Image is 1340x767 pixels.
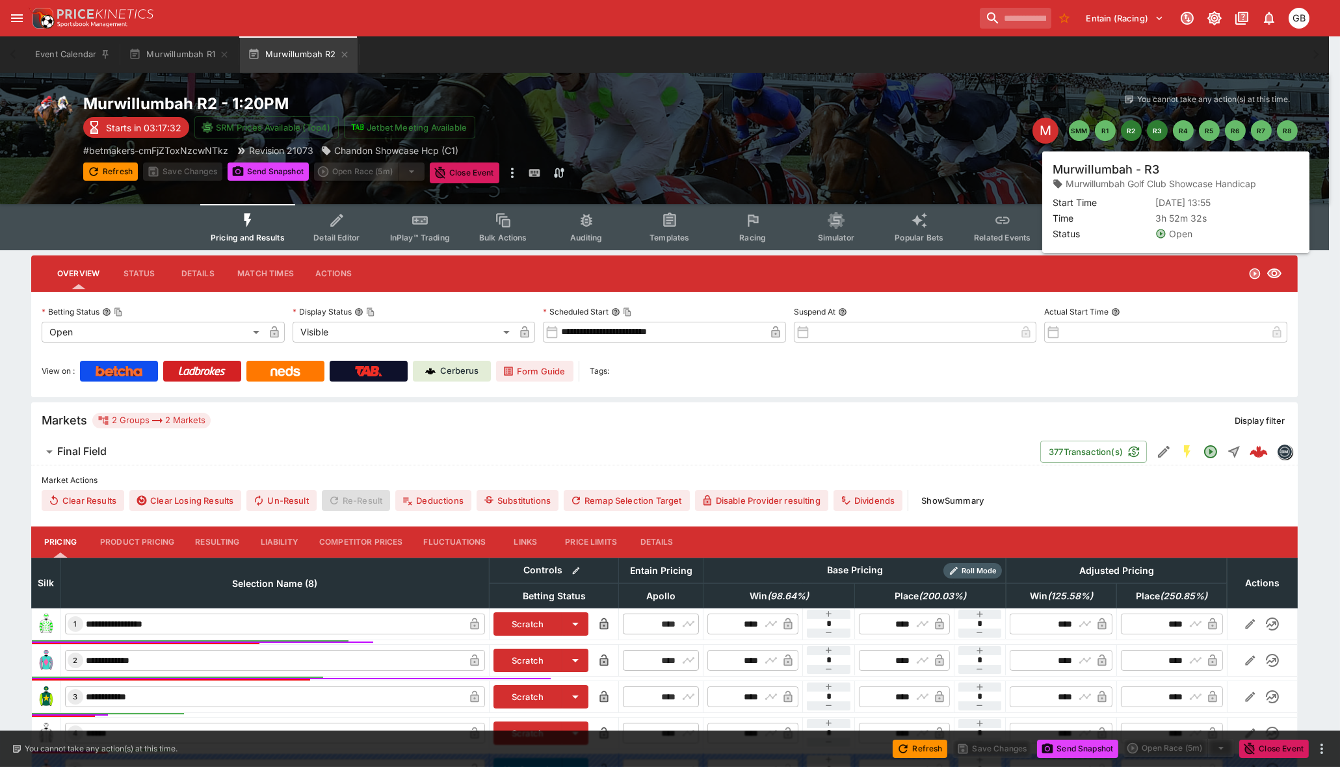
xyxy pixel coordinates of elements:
[1006,558,1227,583] th: Adjusted Pricing
[1107,163,1298,183] div: Start From
[334,144,458,157] p: Chandon Showcase Hcp (C1)
[168,258,227,289] button: Details
[590,361,609,382] label: Tags:
[322,490,390,511] span: Re-Result
[564,490,690,511] button: Remap Selection Target
[246,490,316,511] button: Un-Result
[1160,588,1207,604] em: ( 250.85 %)
[42,490,124,511] button: Clear Results
[767,588,809,604] em: ( 98.64 %)
[493,721,563,745] button: Scratch
[893,740,947,758] button: Refresh
[496,361,573,382] a: Form Guide
[414,526,497,558] button: Fluctuations
[489,558,619,583] th: Controls
[623,307,632,317] button: Copy To Clipboard
[1044,306,1109,317] p: Actual Start Time
[1047,588,1093,604] em: ( 125.58 %)
[32,558,61,608] th: Silk
[834,490,902,511] button: Dividends
[314,162,425,181] div: split button
[493,649,563,672] button: Scratch
[1032,118,1058,144] div: Edit Meeting
[1251,166,1292,180] p: Auto-Save
[47,258,110,289] button: Overview
[822,562,888,578] div: Base Pricing
[71,692,81,701] span: 3
[619,583,703,608] th: Apollo
[1176,6,1199,30] button: Connected to PK
[1227,558,1297,608] th: Actions
[36,686,57,707] img: runner 3
[1222,440,1246,463] button: Straight
[1314,741,1330,757] button: more
[1267,266,1282,281] svg: Visible
[309,526,414,558] button: Competitor Prices
[441,365,479,378] p: Cerberus
[71,729,81,738] span: 4
[98,413,205,428] div: 2 Groups 2 Markets
[90,526,185,558] button: Product Pricing
[200,204,1129,250] div: Event type filters
[980,8,1051,29] input: search
[227,258,304,289] button: Match Times
[270,366,300,376] img: Neds
[493,685,563,708] button: Scratch
[27,36,118,73] button: Event Calendar
[505,162,520,183] button: more
[430,162,499,183] button: Close Event
[42,361,75,382] label: View on :
[83,94,690,114] h2: Copy To Clipboard
[36,650,57,671] img: runner 2
[1129,166,1164,180] p: Overtype
[106,121,181,135] p: Starts in 03:17:32
[57,445,107,458] h6: Final Field
[1121,120,1142,141] button: R2
[83,162,138,181] button: Refresh
[1199,440,1222,463] button: Open
[57,21,127,27] img: Sportsbook Management
[110,258,168,289] button: Status
[919,588,966,604] em: ( 200.03 %)
[1203,444,1218,460] svg: Open
[121,36,237,73] button: Murwillumbah R1
[355,366,382,376] img: TabNZ
[390,233,450,242] span: InPlay™ Trading
[735,588,823,604] span: Win
[218,576,332,591] span: Selection Name (8)
[943,563,1002,578] div: Show/hide Price Roll mode configuration.
[650,233,689,242] span: Templates
[228,162,309,181] button: Send Snapshot
[1257,6,1281,30] button: Notifications
[249,144,313,157] p: Revision 21073
[395,490,471,511] button: Deductions
[114,307,123,317] button: Copy To Clipboard
[1289,8,1309,29] div: Gary Brigginshaw
[570,233,602,242] span: Auditing
[1251,120,1272,141] button: R7
[974,233,1031,242] span: Related Events
[1250,443,1268,461] div: 8efc09fb-a8ba-4511-b7ab-f3e6312502d2
[1069,120,1090,141] button: SMM
[42,413,87,428] h5: Markets
[739,233,766,242] span: Racing
[42,471,1287,490] label: Market Actions
[57,9,153,19] img: PriceKinetics
[1016,588,1107,604] span: Win
[36,614,57,634] img: runner 1
[304,258,363,289] button: Actions
[250,526,309,558] button: Liability
[321,144,458,157] div: Chandon Showcase Hcp (C1)
[627,526,686,558] button: Details
[1123,739,1234,757] div: split button
[42,322,264,343] div: Open
[5,6,29,30] button: open drawer
[1095,120,1116,141] button: R1
[29,5,55,31] img: PriceKinetics Logo
[1199,120,1220,141] button: R5
[313,233,360,242] span: Detail Editor
[425,366,436,376] img: Cerberus
[479,233,527,242] span: Bulk Actions
[1227,410,1293,431] button: Display filter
